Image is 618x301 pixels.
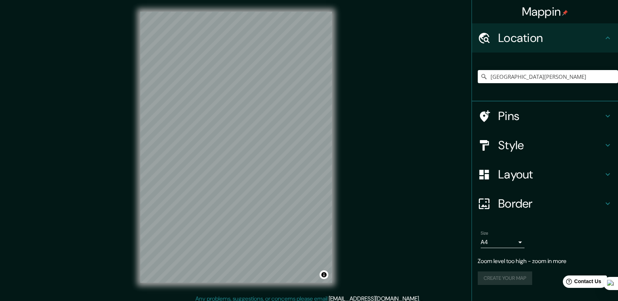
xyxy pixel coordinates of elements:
button: Toggle attribution [320,270,328,279]
h4: Location [498,31,603,45]
input: Pick your city or area [478,70,618,83]
div: Location [472,23,618,53]
div: Border [472,189,618,218]
div: Pins [472,101,618,131]
div: A4 [481,236,524,248]
label: Size [481,230,488,236]
div: Style [472,131,618,160]
h4: Style [498,138,603,153]
div: Layout [472,160,618,189]
p: Zoom level too high - zoom in more [478,257,612,266]
canvas: Map [140,12,332,283]
h4: Border [498,196,603,211]
h4: Mappin [522,4,568,19]
h4: Pins [498,109,603,123]
img: pin-icon.png [562,10,568,16]
h4: Layout [498,167,603,182]
iframe: Help widget launcher [553,273,610,293]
